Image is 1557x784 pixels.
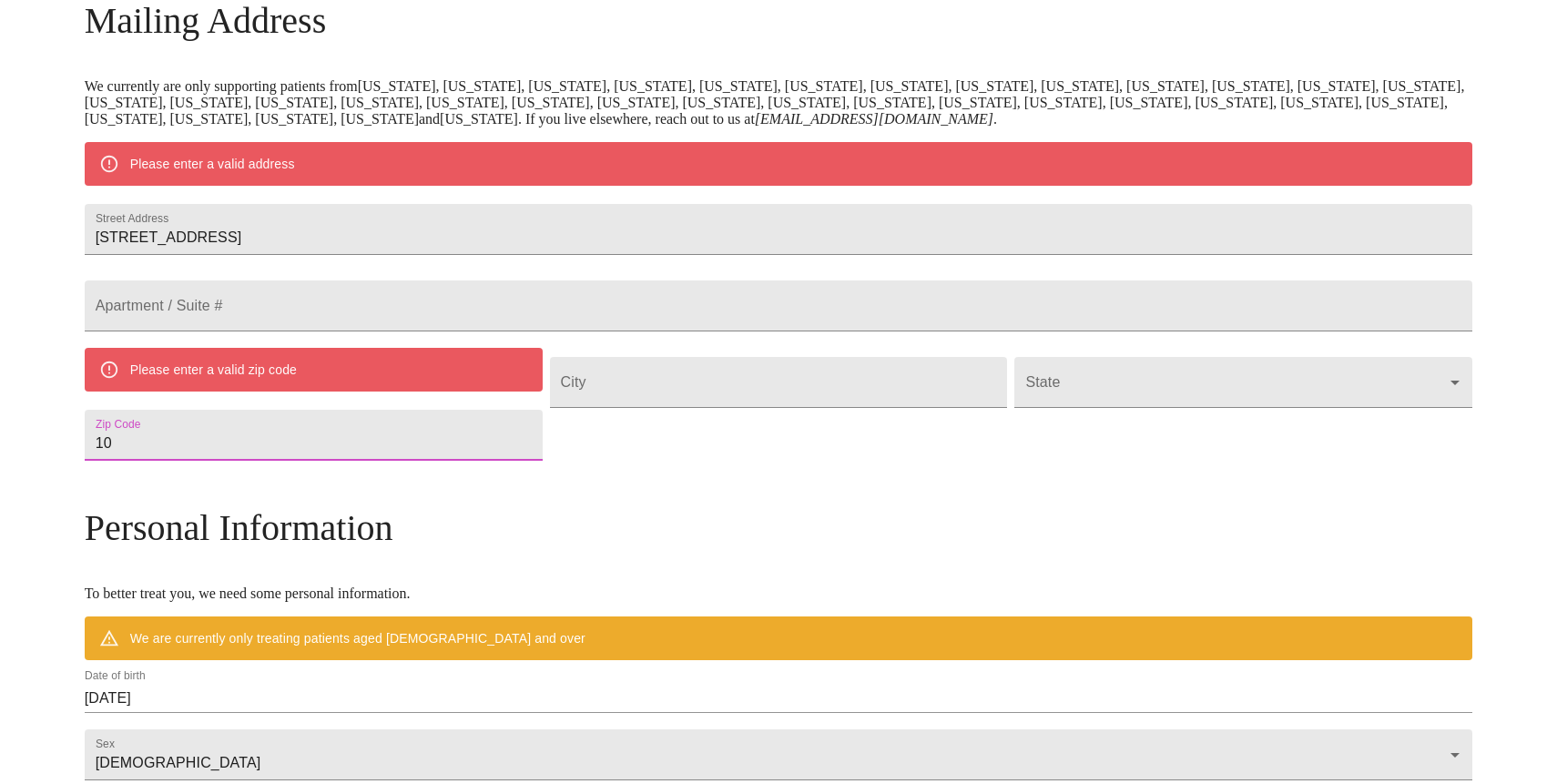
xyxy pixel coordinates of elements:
h3: Personal Information [85,506,1473,549]
div: We are currently only treating patients aged [DEMOGRAPHIC_DATA] and over [130,622,585,655]
label: Date of birth [85,671,146,682]
em: [EMAIL_ADDRESS][DOMAIN_NAME] [755,111,993,127]
p: To better treat you, we need some personal information. [85,585,1473,602]
div: Please enter a valid zip code [130,353,297,386]
div: [DEMOGRAPHIC_DATA] [85,729,1473,780]
div: Please enter a valid address [130,148,295,180]
div: ​ [1014,357,1472,408]
p: We currently are only supporting patients from [US_STATE], [US_STATE], [US_STATE], [US_STATE], [U... [85,78,1473,127]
